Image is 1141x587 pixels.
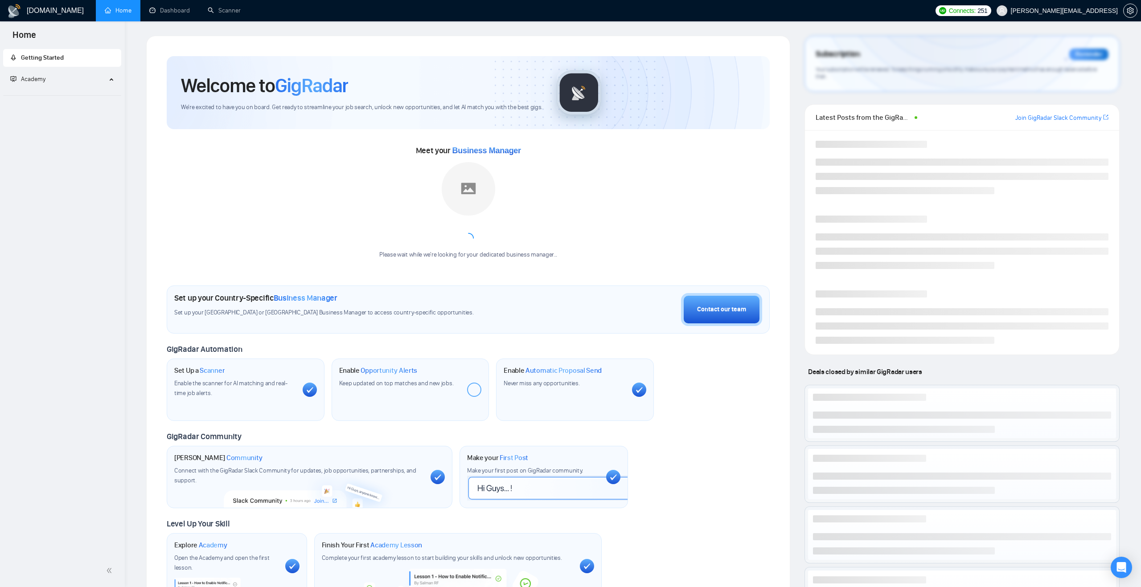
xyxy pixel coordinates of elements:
[452,146,521,155] span: Business Manager
[167,519,230,529] span: Level Up Your Skill
[500,453,528,462] span: First Post
[200,366,225,375] span: Scanner
[274,293,337,303] span: Business Manager
[361,366,417,375] span: Opportunity Alerts
[461,231,476,245] span: loading
[504,379,579,387] span: Never miss any opportunities.
[339,379,454,387] span: Keep updated on top matches and new jobs.
[3,49,121,67] li: Getting Started
[106,566,115,575] span: double-left
[816,112,912,123] span: Latest Posts from the GigRadar Community
[224,467,395,508] img: slackcommunity-bg.png
[167,432,242,441] span: GigRadar Community
[1111,557,1132,578] div: Open Intercom Messenger
[105,7,131,14] a: homeHome
[10,76,16,82] span: fund-projection-screen
[174,366,225,375] h1: Set Up a
[199,541,227,550] span: Academy
[370,541,422,550] span: Academy Lesson
[21,75,45,83] span: Academy
[339,366,418,375] h1: Enable
[174,379,287,397] span: Enable the scanner for AI matching and real-time job alerts.
[3,92,121,98] li: Academy Homepage
[10,75,45,83] span: Academy
[226,453,263,462] span: Community
[816,66,1096,80] span: Your subscription will be renewed. To keep things running smoothly, make sure your payment method...
[504,366,602,375] h1: Enable
[442,162,495,216] img: placeholder.png
[208,7,241,14] a: searchScanner
[681,293,762,326] button: Contact our team
[174,541,227,550] h1: Explore
[174,554,270,571] span: Open the Academy and open the first lesson.
[816,47,860,62] span: Subscription
[949,6,976,16] span: Connects:
[467,453,528,462] h1: Make your
[467,467,583,474] span: Make your first post on GigRadar community.
[804,364,925,379] span: Deals closed by similar GigRadar users
[374,251,562,259] div: Please wait while we're looking for your dedicated business manager...
[174,467,416,484] span: Connect with the GigRadar Slack Community for updates, job opportunities, partnerships, and support.
[939,7,946,14] img: upwork-logo.png
[1103,113,1108,122] a: export
[1123,7,1137,14] a: setting
[7,4,21,18] img: logo
[557,70,601,115] img: gigradar-logo.png
[149,7,190,14] a: dashboardDashboard
[174,293,337,303] h1: Set up your Country-Specific
[1123,4,1137,18] button: setting
[21,54,64,61] span: Getting Started
[181,73,348,98] h1: Welcome to
[416,146,521,155] span: Meet your
[167,344,242,354] span: GigRadar Automation
[977,6,987,16] span: 251
[275,73,348,98] span: GigRadar
[10,54,16,61] span: rocket
[999,8,1005,14] span: user
[525,366,602,375] span: Automatic Proposal Send
[1015,113,1101,123] a: Join GigRadar Slack Community
[1069,49,1108,60] div: Reminder
[5,29,43,47] span: Home
[174,453,263,462] h1: [PERSON_NAME]
[181,103,542,112] span: We're excited to have you on board. Get ready to streamline your job search, unlock new opportuni...
[1103,114,1108,121] span: export
[697,305,746,314] div: Contact our team
[174,309,527,317] span: Set up your [GEOGRAPHIC_DATA] or [GEOGRAPHIC_DATA] Business Manager to access country-specific op...
[322,541,422,550] h1: Finish Your First
[322,554,562,562] span: Complete your first academy lesson to start building your skills and unlock new opportunities.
